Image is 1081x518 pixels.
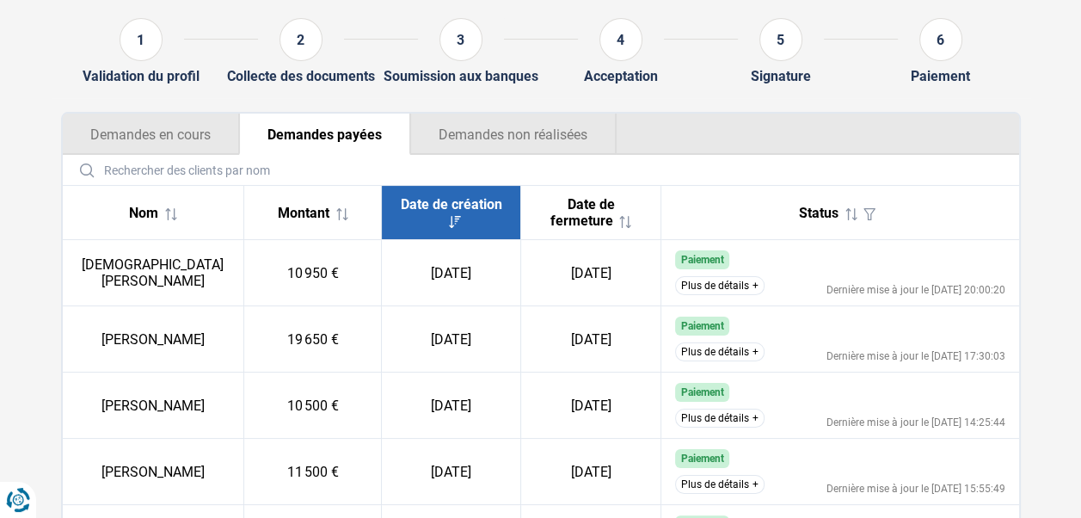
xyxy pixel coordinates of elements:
td: 10 950 € [244,240,382,306]
td: 11 500 € [244,439,382,505]
td: [DATE] [520,439,660,505]
span: Nom [129,205,158,221]
span: Paiement [680,453,723,465]
td: [DEMOGRAPHIC_DATA][PERSON_NAME] [63,240,244,306]
div: 2 [279,18,322,61]
input: Rechercher des clients par nom [70,155,1012,185]
td: [DATE] [382,439,521,505]
div: 5 [759,18,802,61]
td: [DATE] [382,240,521,306]
span: Date de création [401,196,502,213]
td: 10 500 € [244,373,382,439]
td: [PERSON_NAME] [63,439,244,505]
span: Date de fermeture [550,196,614,229]
div: Soumission aux banques [384,68,538,84]
td: 19 650 € [244,306,382,373]
td: [DATE] [520,306,660,373]
td: [DATE] [382,373,521,439]
td: [DATE] [520,373,660,439]
button: Plus de détails [675,409,765,428]
div: 3 [439,18,482,61]
td: [PERSON_NAME] [63,306,244,373]
button: Plus de détails [675,276,765,295]
div: Signature [751,68,811,84]
button: Demandes non réalisées [410,114,617,155]
div: 6 [919,18,962,61]
td: [DATE] [382,306,521,373]
span: Montant [278,205,329,221]
td: [DATE] [520,240,660,306]
div: Paiement [911,68,970,84]
div: 1 [120,18,163,61]
div: Collecte des documents [227,68,375,84]
button: Plus de détails [675,475,765,494]
button: Demandes en cours [63,114,239,155]
div: Validation du profil [83,68,200,84]
span: Paiement [680,254,723,266]
span: Status [799,205,838,221]
span: Paiement [680,386,723,398]
div: Dernière mise à jour le [DATE] 15:55:49 [826,484,1005,494]
div: Acceptation [584,68,658,84]
div: Dernière mise à jour le [DATE] 20:00:20 [826,285,1005,295]
button: Demandes payées [239,114,410,155]
td: [PERSON_NAME] [63,373,244,439]
div: Dernière mise à jour le [DATE] 17:30:03 [826,351,1005,361]
div: Dernière mise à jour le [DATE] 14:25:44 [826,417,1005,428]
button: Plus de détails [675,342,765,361]
span: Paiement [680,320,723,332]
div: 4 [599,18,642,61]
